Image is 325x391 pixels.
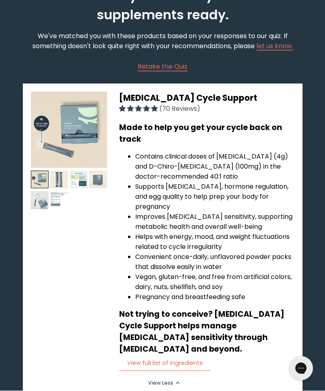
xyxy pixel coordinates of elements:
span: (70 Reviews) [159,104,200,113]
li: Supports [MEDICAL_DATA], hormone regulation, and egg quality to help prep your body for pregnancy [135,181,295,212]
li: Convenient once-daily, unflavored powder packs that dissolve easily in water [135,252,295,272]
h3: Not trying to conceive? [MEDICAL_DATA] Cycle Support helps manage [MEDICAL_DATA] sensitivity thro... [119,308,295,355]
img: thumbnail image [70,171,88,189]
li: Pregnancy and breastfeeding safe [135,292,295,302]
span: View Less [148,379,173,386]
img: thumbnail image [31,191,49,209]
li: Contains clinical doses of [MEDICAL_DATA] (4g) and D-Chiro-[MEDICAL_DATA] (100mg) in the doctor-r... [135,151,295,181]
img: thumbnail image [31,171,49,189]
i: < [176,381,183,385]
li: Helps with energy, mood, and weight fluctuations related to cycle irregularity [135,232,295,252]
li: Improves [MEDICAL_DATA] sensitivity, supporting metabolic health and overall well-being [135,212,295,232]
h3: Made to help you get your cycle back on track [119,122,295,145]
summary: View Less < [148,379,177,387]
span: 4.91 stars [119,104,159,113]
img: thumbnail image [31,92,107,168]
li: Vegan, gluten-free, and free from artificial colors, dairy, nuts, shellfish, and soy [135,272,295,292]
img: thumbnail image [50,171,68,189]
img: thumbnail image [89,171,107,189]
iframe: Gorgias live chat messenger [285,353,317,383]
img: thumbnail image [50,191,68,209]
span: [MEDICAL_DATA] Cycle Support [119,92,257,104]
a: let us know. [256,41,293,51]
a: Retake the Quiz [138,61,187,71]
button: View full list of ingredients [119,355,211,371]
p: We've matched you with these products based on your responses to our quiz. If something doesn't l... [23,31,303,51]
span: Retake the Quiz [138,62,187,71]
